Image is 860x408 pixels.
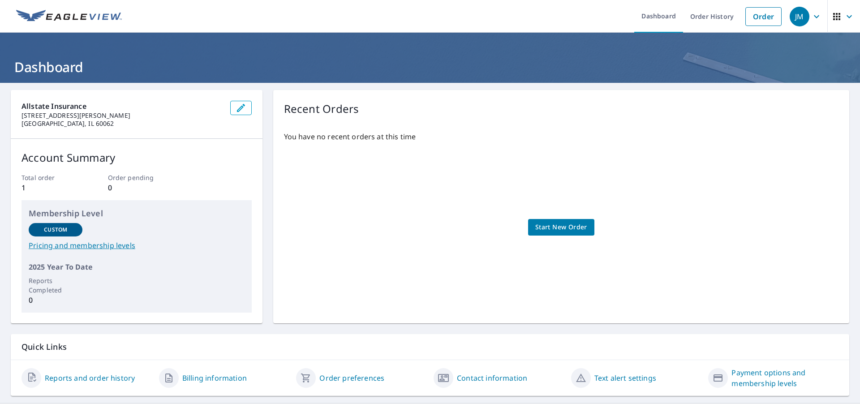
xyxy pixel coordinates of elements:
[284,131,838,142] p: You have no recent orders at this time
[21,101,223,112] p: Allstate Insurance
[29,240,245,251] a: Pricing and membership levels
[44,226,67,234] p: Custom
[284,101,359,117] p: Recent Orders
[535,222,587,233] span: Start New Order
[594,373,656,383] a: Text alert settings
[29,207,245,219] p: Membership Level
[11,58,849,76] h1: Dashboard
[16,10,122,23] img: EV Logo
[21,120,223,128] p: [GEOGRAPHIC_DATA], IL 60062
[21,112,223,120] p: [STREET_ADDRESS][PERSON_NAME]
[29,262,245,272] p: 2025 Year To Date
[21,150,252,166] p: Account Summary
[21,173,79,182] p: Total order
[29,295,82,305] p: 0
[182,373,247,383] a: Billing information
[731,367,838,389] a: Payment options and membership levels
[108,182,165,193] p: 0
[108,173,165,182] p: Order pending
[528,219,594,236] a: Start New Order
[457,373,527,383] a: Contact information
[21,182,79,193] p: 1
[45,373,135,383] a: Reports and order history
[790,7,809,26] div: JM
[29,276,82,295] p: Reports Completed
[21,341,838,352] p: Quick Links
[745,7,782,26] a: Order
[319,373,384,383] a: Order preferences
